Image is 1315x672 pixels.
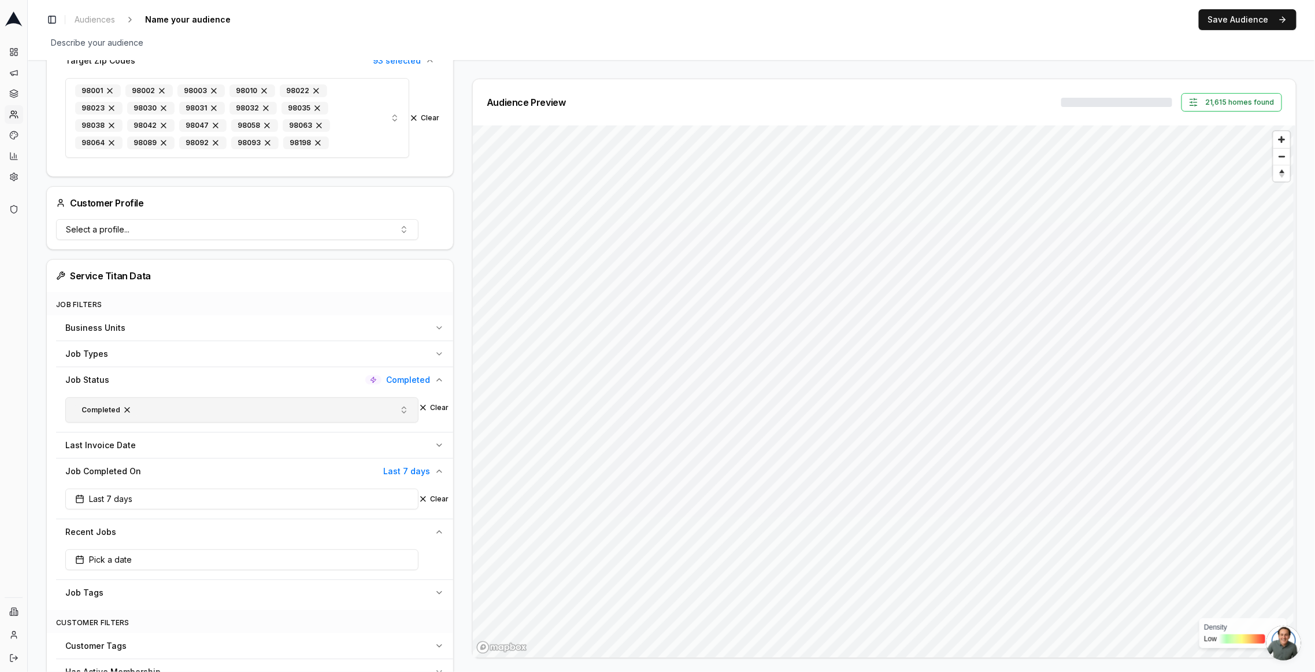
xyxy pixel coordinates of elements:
span: Name your audience [140,12,235,28]
div: 98198 [283,136,329,149]
a: Audiences [70,12,120,28]
div: 98047 [179,119,227,132]
span: Last 7 days [383,466,430,477]
span: Select a profile... [66,224,129,235]
button: Customer Tags [56,633,453,659]
div: 98058 [231,119,278,132]
div: Customer Profile [56,196,144,210]
div: 98063 [283,119,330,132]
div: 98002 [125,84,173,97]
span: Describe your audience [46,35,148,51]
span: Recent Jobs [65,526,116,538]
button: Last Invoice Date [56,433,453,458]
div: 98038 [75,119,123,132]
nav: breadcrumb [70,12,254,28]
span: Job Types [65,348,108,360]
button: Zoom in [1273,131,1290,148]
button: Business Units [56,315,453,341]
div: 98022 [280,84,327,97]
span: Target Zip Codes [65,55,135,67]
button: Job Tags [56,580,453,605]
div: 98010 [229,84,275,97]
button: Target Zip Codes93 selected [56,48,444,73]
div: Job StatusCompleted [56,393,453,432]
div: 98023 [75,102,123,115]
div: 98035 [281,102,328,115]
div: Recent Jobs [56,545,453,579]
button: Save Audience [1199,9,1297,30]
button: Clear [418,494,449,504]
span: Last 7 days [75,493,132,505]
div: 98064 [75,136,123,149]
div: 98089 [127,136,175,149]
button: Job Completed OnLast 7 days [56,459,453,484]
button: 21,615 homes found [1181,93,1282,112]
span: Audiences [75,14,115,25]
span: Job Completed On [65,466,141,477]
span: Pick a date [75,554,132,566]
div: 98003 [177,84,225,97]
button: Reset bearing to north [1273,165,1290,182]
div: 98032 [229,102,277,115]
div: Density [1204,623,1282,632]
button: Clear [418,403,449,412]
span: Low [1204,634,1217,644]
div: Completed [75,404,138,416]
span: Customer Filters [56,618,129,627]
span: Last Invoice Date [65,440,136,451]
button: Pick a date [65,549,418,570]
button: Zoom out [1273,148,1290,165]
button: Clear [409,113,439,123]
div: Target Zip Codes93 selected [56,73,444,167]
div: 98093 [231,136,279,149]
div: 98092 [179,136,227,149]
div: 98001 [75,84,121,97]
canvas: Map [473,125,1294,659]
div: 98030 [127,102,175,115]
span: Job Tags [65,587,103,599]
span: Business Units [65,322,125,334]
a: Mapbox homepage [476,641,527,654]
span: Reset bearing to north [1272,167,1291,180]
button: Job StatusCompleted [56,367,453,393]
div: Audience Preview [487,98,566,107]
button: Recent Jobs [56,519,453,545]
span: Job Status [65,374,109,386]
span: 93 selected [373,55,421,67]
button: Log out [5,649,23,667]
button: Job Types [56,341,453,367]
div: Open chat [1266,626,1301,660]
div: Job Completed OnLast 7 days [56,484,453,519]
span: Zoom out [1273,149,1290,165]
button: Last 7 days [65,489,418,509]
span: Customer Tags [65,640,127,652]
div: Service Titan Data [56,269,444,283]
span: Job Filters [56,300,102,309]
div: 98031 [179,102,225,115]
span: Completed [386,374,430,386]
div: 98042 [127,119,175,132]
